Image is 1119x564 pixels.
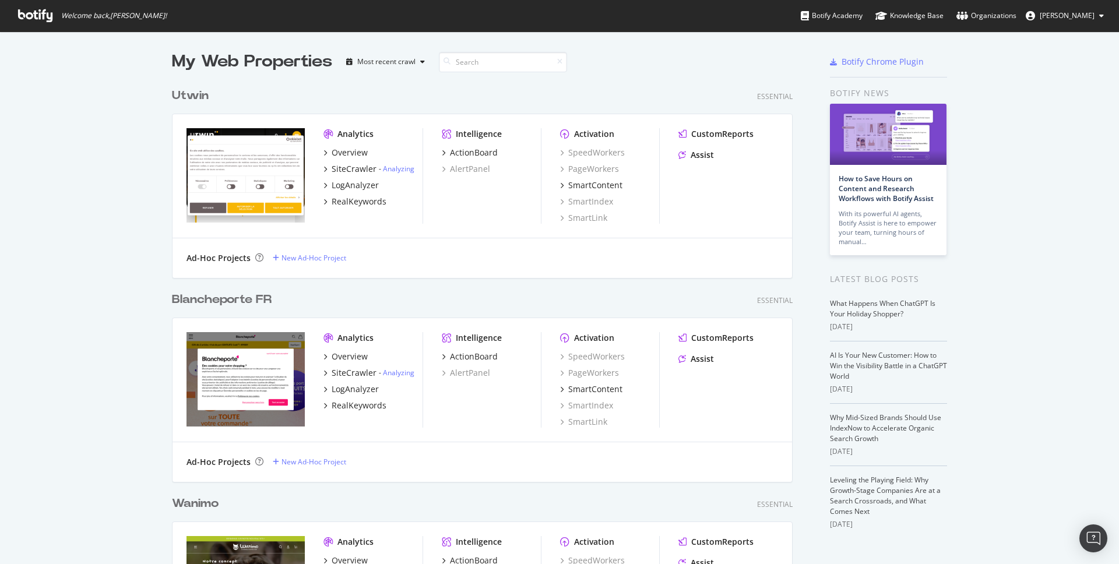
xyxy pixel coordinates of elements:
button: [PERSON_NAME] [1016,6,1113,25]
a: How to Save Hours on Content and Research Workflows with Botify Assist [839,174,934,203]
a: AlertPanel [442,163,490,175]
a: New Ad-Hoc Project [273,253,346,263]
a: New Ad-Hoc Project [273,457,346,467]
div: CustomReports [691,536,754,548]
a: ActionBoard [442,351,498,362]
div: - [379,368,414,378]
div: CustomReports [691,128,754,140]
a: SpeedWorkers [560,147,625,158]
a: Leveling the Playing Field: Why Growth-Stage Companies Are at a Search Crossroads, and What Comes... [830,475,941,516]
div: Latest Blog Posts [830,273,947,285]
span: Olivier Job [1040,10,1095,20]
a: Utwin [172,87,213,104]
a: CustomReports [678,128,754,140]
a: Analyzing [383,164,414,174]
a: SiteCrawler- Analyzing [323,367,414,379]
div: Analytics [337,128,374,140]
a: AlertPanel [442,367,490,379]
a: SpeedWorkers [560,351,625,362]
div: ActionBoard [450,351,498,362]
div: With its powerful AI agents, Botify Assist is here to empower your team, turning hours of manual… [839,209,938,246]
a: Assist [678,353,714,365]
a: RealKeywords [323,400,386,411]
div: Activation [574,128,614,140]
div: PageWorkers [560,163,619,175]
div: [DATE] [830,519,947,530]
a: LogAnalyzer [323,179,379,191]
div: Organizations [956,10,1016,22]
div: SiteCrawler [332,367,376,379]
a: Analyzing [383,368,414,378]
img: How to Save Hours on Content and Research Workflows with Botify Assist [830,104,946,165]
a: SmartContent [560,383,622,395]
a: Blancheporte FR [172,291,276,308]
a: Assist [678,149,714,161]
a: Overview [323,147,368,158]
div: RealKeywords [332,196,386,207]
div: Activation [574,332,614,344]
div: Intelligence [456,128,502,140]
a: SmartIndex [560,196,613,207]
div: Botify Chrome Plugin [842,56,924,68]
div: SiteCrawler [332,163,376,175]
div: New Ad-Hoc Project [281,457,346,467]
span: Welcome back, [PERSON_NAME] ! [61,11,167,20]
input: Search [439,52,567,72]
a: PageWorkers [560,367,619,379]
div: ActionBoard [450,147,498,158]
div: Activation [574,536,614,548]
div: Blancheporte FR [172,291,272,308]
div: Intelligence [456,332,502,344]
div: My Web Properties [172,50,332,73]
div: SmartContent [568,383,622,395]
div: Botify news [830,87,947,100]
div: Assist [691,353,714,365]
div: [DATE] [830,384,947,394]
div: LogAnalyzer [332,179,379,191]
div: [DATE] [830,446,947,457]
div: Overview [332,351,368,362]
a: Why Mid-Sized Brands Should Use IndexNow to Accelerate Organic Search Growth [830,413,941,443]
a: Wanimo [172,495,223,512]
a: SmartLink [560,416,607,428]
div: Assist [691,149,714,161]
div: LogAnalyzer [332,383,379,395]
div: [DATE] [830,322,947,332]
div: Ad-Hoc Projects [186,252,251,264]
a: LogAnalyzer [323,383,379,395]
div: Overview [332,147,368,158]
div: New Ad-Hoc Project [281,253,346,263]
a: CustomReports [678,536,754,548]
a: RealKeywords [323,196,386,207]
a: Botify Chrome Plugin [830,56,924,68]
a: SmartContent [560,179,622,191]
div: SmartIndex [560,400,613,411]
a: CustomReports [678,332,754,344]
a: SmartLink [560,212,607,224]
div: Ad-Hoc Projects [186,456,251,468]
div: CustomReports [691,332,754,344]
div: Analytics [337,536,374,548]
a: ActionBoard [442,147,498,158]
a: AI Is Your New Customer: How to Win the Visibility Battle in a ChatGPT World [830,350,947,381]
div: Utwin [172,87,209,104]
div: - [379,164,414,174]
div: SmartContent [568,179,622,191]
div: Essential [757,499,793,509]
div: Essential [757,91,793,101]
a: Overview [323,351,368,362]
img: blancheporte.fr [186,332,305,426]
div: Open Intercom Messenger [1079,524,1107,552]
img: utwin.fr [186,128,305,223]
button: Most recent crawl [342,52,430,71]
div: Essential [757,295,793,305]
div: Intelligence [456,536,502,548]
